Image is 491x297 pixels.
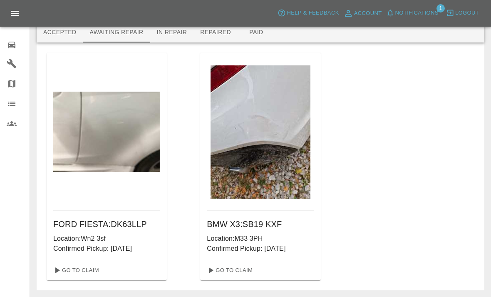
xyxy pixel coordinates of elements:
a: Go To Claim [203,264,255,277]
button: Awaiting Repair [83,22,150,42]
button: Notifications [384,7,441,20]
button: Paid [238,22,275,42]
button: Repaired [193,22,238,42]
h6: FORD FIESTA : DK63LLP [53,217,160,231]
span: Logout [455,8,479,18]
button: Open drawer [5,3,25,23]
span: Notifications [395,8,439,18]
button: Logout [444,7,481,20]
a: Go To Claim [50,264,101,277]
button: In Repair [150,22,194,42]
button: Help & Feedback [275,7,341,20]
h6: BMW X3 : SB19 KXF [207,217,314,231]
a: Account [341,7,384,20]
p: Confirmed Pickup: [DATE] [207,244,314,254]
span: Help & Feedback [287,8,339,18]
button: Accepted [37,22,83,42]
p: Location: M33 3PH [207,234,314,244]
span: 1 [436,4,445,12]
p: Confirmed Pickup: [DATE] [53,244,160,254]
p: Location: Wn2 3sf [53,234,160,244]
span: Account [354,9,382,18]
